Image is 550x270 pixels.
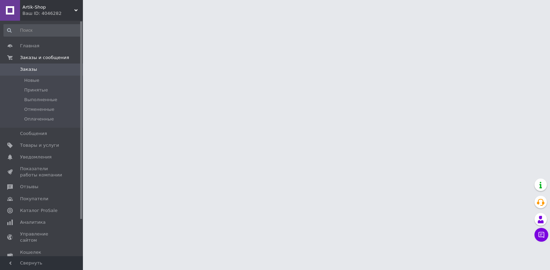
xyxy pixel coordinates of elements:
span: Сообщения [20,131,47,137]
span: Заказы и сообщения [20,55,69,61]
button: Чат с покупателем [534,228,548,242]
span: Оплаченные [24,116,54,122]
span: Кошелек компании [20,249,64,262]
span: Покупатели [20,196,48,202]
span: Показатели работы компании [20,166,64,178]
span: Главная [20,43,39,49]
span: Уведомления [20,154,51,160]
div: Ваш ID: 4046282 [22,10,83,17]
span: Отмененные [24,106,54,113]
span: Принятые [24,87,48,93]
input: Поиск [3,24,82,37]
span: Artik-Shop [22,4,74,10]
span: Новые [24,77,39,84]
span: Каталог ProSale [20,208,57,214]
span: Аналитика [20,219,46,225]
span: Товары и услуги [20,142,59,148]
span: Заказы [20,66,37,73]
span: Отзывы [20,184,38,190]
span: Управление сайтом [20,231,64,243]
span: Выполненные [24,97,57,103]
